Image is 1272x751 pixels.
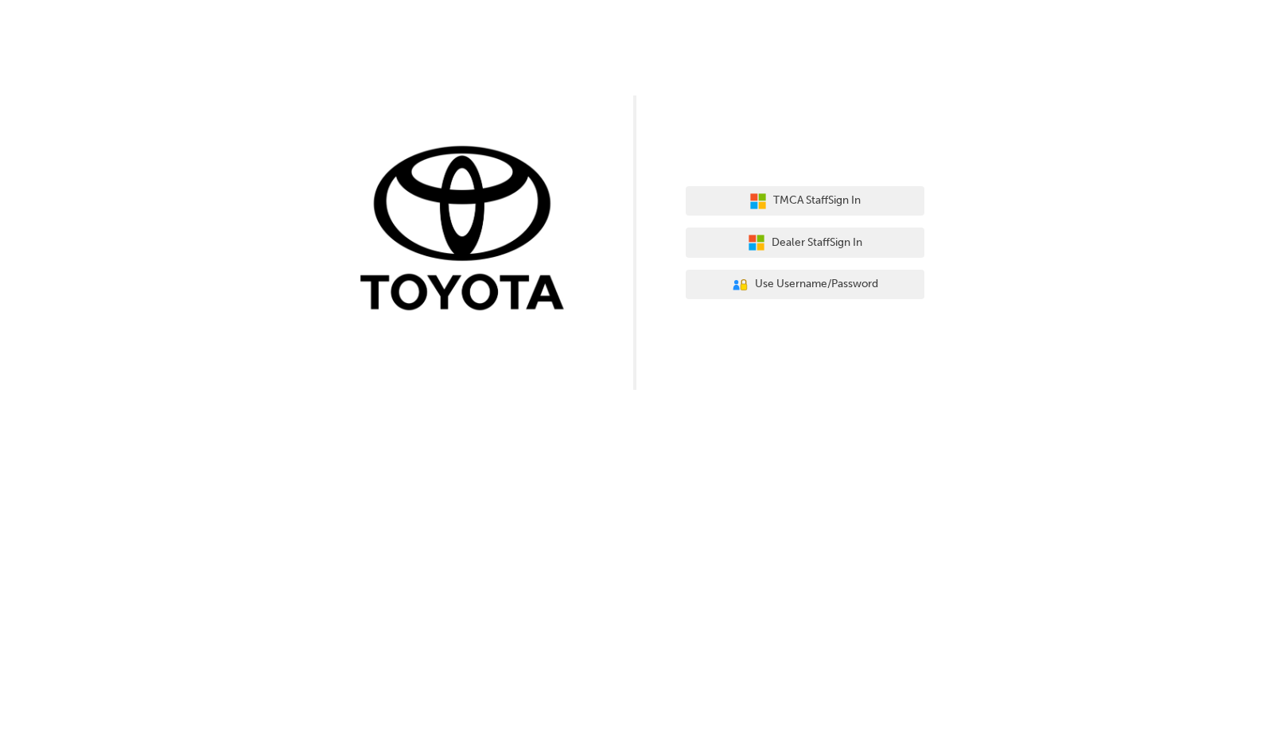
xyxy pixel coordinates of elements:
button: Use Username/Password [686,270,924,300]
button: TMCA StaffSign In [686,186,924,216]
button: Dealer StaffSign In [686,228,924,258]
span: TMCA Staff Sign In [773,192,861,210]
span: Dealer Staff Sign In [772,234,862,252]
span: Use Username/Password [755,275,878,294]
img: Trak [348,142,587,318]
